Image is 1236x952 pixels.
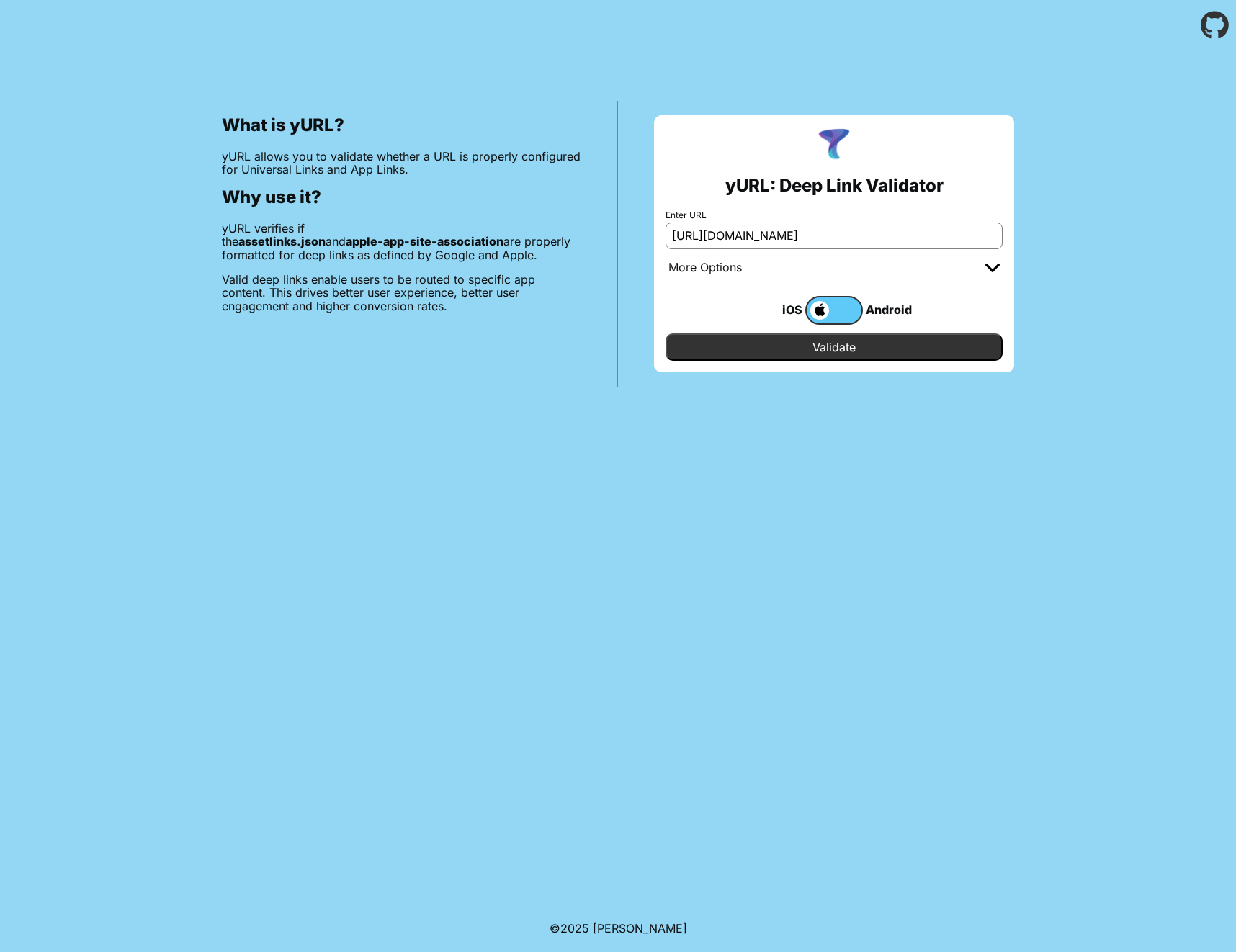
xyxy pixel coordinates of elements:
div: iOS [748,300,805,319]
a: Michael Ibragimchayev's Personal Site [593,921,687,935]
h2: yURL: Deep Link Validator [725,176,944,196]
p: yURL allows you to validate whether a URL is properly configured for Universal Links and App Links. [222,150,581,176]
label: Enter URL [666,210,1003,220]
input: e.g. https://app.chayev.com/xyx [666,223,1003,248]
p: Valid deep links enable users to be routed to specific app content. This drives better user exper... [222,273,581,313]
b: apple-app-site-association [346,234,503,248]
b: assetlinks.json [238,234,326,248]
p: yURL verifies if the and are properly formatted for deep links as defined by Google and Apple. [222,222,581,261]
footer: © [550,904,687,952]
div: Android [863,300,921,319]
img: chevron [985,264,1000,272]
div: More Options [668,261,742,275]
span: 2025 [560,921,589,935]
img: yURL Logo [815,127,853,164]
h2: Why use it? [222,187,581,207]
h2: What is yURL? [222,115,581,135]
input: Validate [666,333,1003,361]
